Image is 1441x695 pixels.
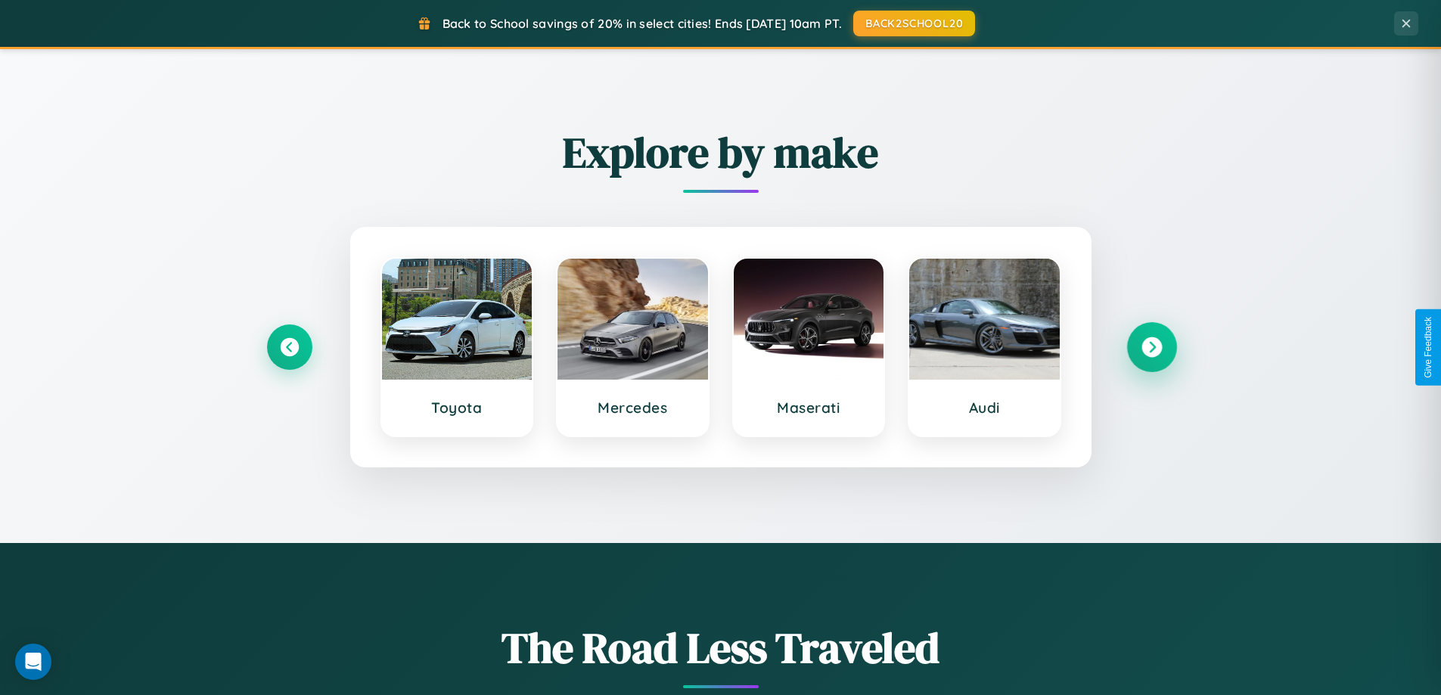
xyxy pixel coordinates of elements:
[853,11,975,36] button: BACK2SCHOOL20
[443,16,842,31] span: Back to School savings of 20% in select cities! Ends [DATE] 10am PT.
[749,399,869,417] h3: Maserati
[1423,317,1433,378] div: Give Feedback
[397,399,517,417] h3: Toyota
[15,644,51,680] div: Open Intercom Messenger
[924,399,1045,417] h3: Audi
[267,123,1175,182] h2: Explore by make
[573,399,693,417] h3: Mercedes
[267,619,1175,677] h1: The Road Less Traveled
